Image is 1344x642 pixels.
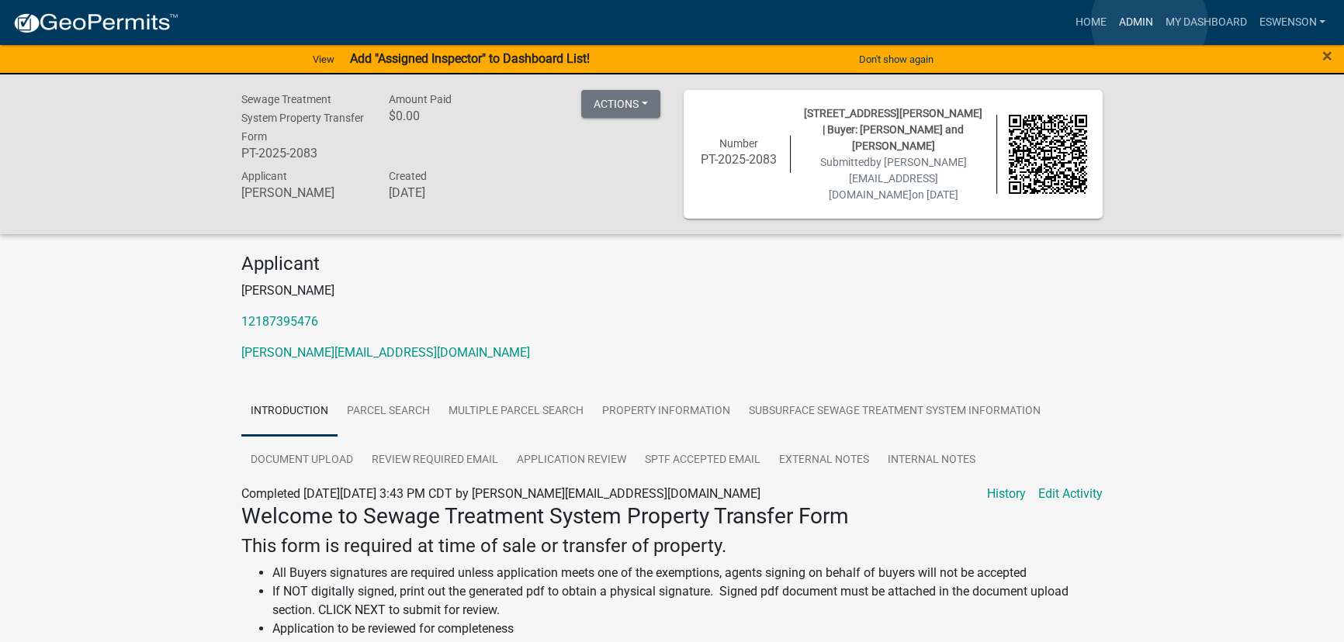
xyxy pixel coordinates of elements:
[820,156,967,201] span: Submitted on [DATE]
[272,582,1103,620] li: If NOT digitally signed, print out the generated pdf to obtain a physical signature. Signed pdf d...
[1322,47,1332,65] button: Close
[829,156,967,201] span: by [PERSON_NAME][EMAIL_ADDRESS][DOMAIN_NAME]
[1112,8,1159,37] a: Admin
[241,146,365,160] h6: PT-2025-2083
[987,485,1026,503] a: History
[241,314,318,329] a: 12187395476
[1252,8,1332,37] a: eswenson
[241,345,530,360] a: [PERSON_NAME][EMAIL_ADDRESS][DOMAIN_NAME]
[770,436,878,485] a: External Notes
[241,486,760,501] span: Completed [DATE][DATE] 3:43 PM CDT by [PERSON_NAME][EMAIL_ADDRESS][DOMAIN_NAME]
[362,436,507,485] a: Review Required Email
[593,387,740,437] a: Property Information
[241,436,362,485] a: Document Upload
[389,170,427,182] span: Created
[804,107,982,152] span: [STREET_ADDRESS][PERSON_NAME] | Buyer: [PERSON_NAME] and [PERSON_NAME]
[1159,8,1252,37] a: My Dashboard
[241,170,287,182] span: Applicant
[699,152,778,167] h6: PT-2025-2083
[507,436,636,485] a: Application Review
[350,51,590,66] strong: Add "Assigned Inspector" to Dashboard List!
[439,387,593,437] a: Multiple Parcel Search
[719,137,758,150] span: Number
[241,535,1103,557] h4: This form is required at time of sale or transfer of property.
[581,90,660,118] button: Actions
[307,47,341,72] a: View
[636,436,770,485] a: SPTF Accepted Email
[1069,8,1112,37] a: Home
[338,387,439,437] a: Parcel search
[241,503,1103,530] h3: Welcome to Sewage Treatment System Property Transfer Form
[389,109,513,123] h6: $0.00
[1038,485,1103,503] a: Edit Activity
[1322,45,1332,67] span: ×
[389,185,513,200] h6: [DATE]
[853,47,940,72] button: Don't show again
[241,185,365,200] h6: [PERSON_NAME]
[740,387,1050,437] a: Subsurface Sewage Treatment System Information
[241,253,1103,275] h4: Applicant
[272,620,1103,638] li: Application to be reviewed for completeness
[241,281,1103,300] p: [PERSON_NAME]
[878,436,985,485] a: Internal Notes
[241,387,338,437] a: Introduction
[241,93,364,143] span: Sewage Treatment System Property Transfer Form
[1009,115,1088,194] img: QR code
[272,564,1103,582] li: All Buyers signatures are required unless application meets one of the exemptions, agents signing...
[389,93,452,105] span: Amount Paid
